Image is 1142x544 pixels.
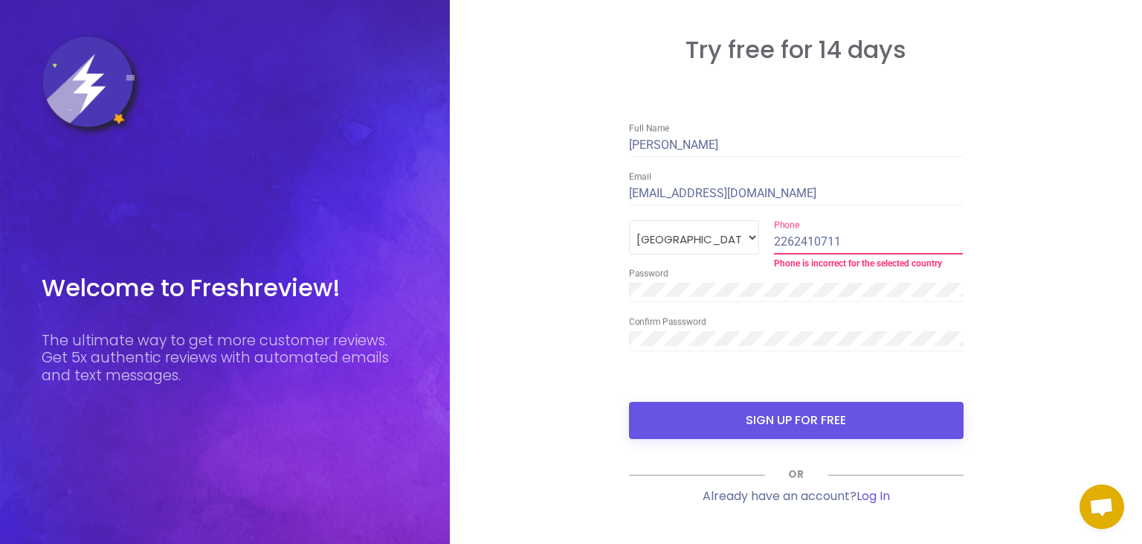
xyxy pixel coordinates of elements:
input: Full Name [629,138,964,152]
button: SIGN UP FOR FREE [629,402,964,439]
h4: The ultimate way to get more customer reviews. Get 5x authentic reviews with automated emails and... [42,332,408,383]
h3: Welcome to Freshreview! [42,274,408,302]
strong: Phone is incorrect for the selected country [774,258,942,269]
h3: Try free for 14 days [629,36,964,64]
span: Already have an account? [703,487,890,505]
a: Log In [856,487,890,505]
div: Open chat [1080,484,1124,529]
input: (201) 555-0123 [774,235,963,249]
input: Email [629,187,964,200]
